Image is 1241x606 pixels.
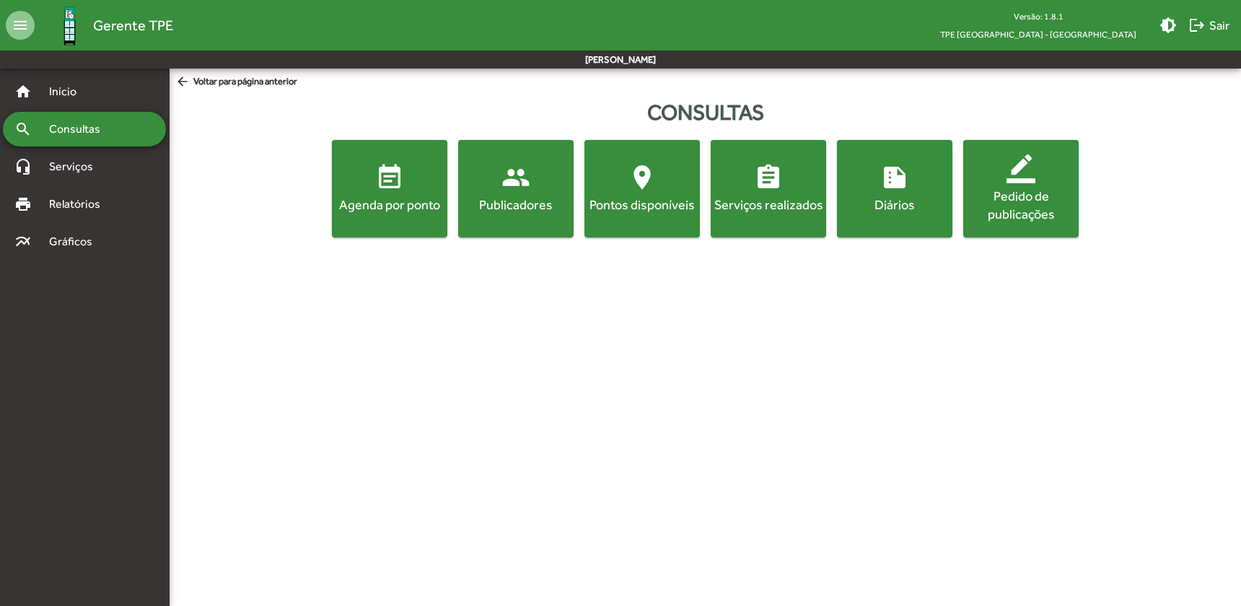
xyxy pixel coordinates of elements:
[375,163,404,192] mat-icon: event_note
[14,196,32,213] mat-icon: print
[1188,12,1229,38] span: Sair
[584,140,700,237] button: Pontos disponíveis
[332,140,447,237] button: Agenda por ponto
[966,187,1076,223] div: Pedido de publicações
[714,196,823,214] div: Serviços realizados
[175,74,193,90] mat-icon: arrow_back
[963,140,1079,237] button: Pedido de publicações
[1188,17,1206,34] mat-icon: logout
[335,196,444,214] div: Agenda por ponto
[40,120,119,138] span: Consultas
[14,158,32,175] mat-icon: headset_mic
[929,25,1148,43] span: TPE [GEOGRAPHIC_DATA] - [GEOGRAPHIC_DATA]
[458,140,574,237] button: Publicadores
[6,11,35,40] mat-icon: menu
[14,120,32,138] mat-icon: search
[501,163,530,192] mat-icon: people
[14,83,32,100] mat-icon: home
[40,196,119,213] span: Relatórios
[628,163,657,192] mat-icon: location_on
[840,196,950,214] div: Diários
[40,233,112,250] span: Gráficos
[929,7,1148,25] div: Versão: 1.8.1
[711,140,826,237] button: Serviços realizados
[837,140,952,237] button: Diários
[14,233,32,250] mat-icon: multiline_chart
[40,158,113,175] span: Serviços
[93,14,173,37] span: Gerente TPE
[170,96,1241,128] div: Consultas
[587,196,697,214] div: Pontos disponíveis
[754,163,783,192] mat-icon: assignment
[40,83,97,100] span: Início
[1159,17,1177,34] mat-icon: brightness_medium
[461,196,571,214] div: Publicadores
[175,74,297,90] span: Voltar para página anterior
[1007,154,1035,183] mat-icon: border_color
[35,2,173,49] a: Gerente TPE
[880,163,909,192] mat-icon: summarize
[1183,12,1235,38] button: Sair
[46,2,93,49] img: Logo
